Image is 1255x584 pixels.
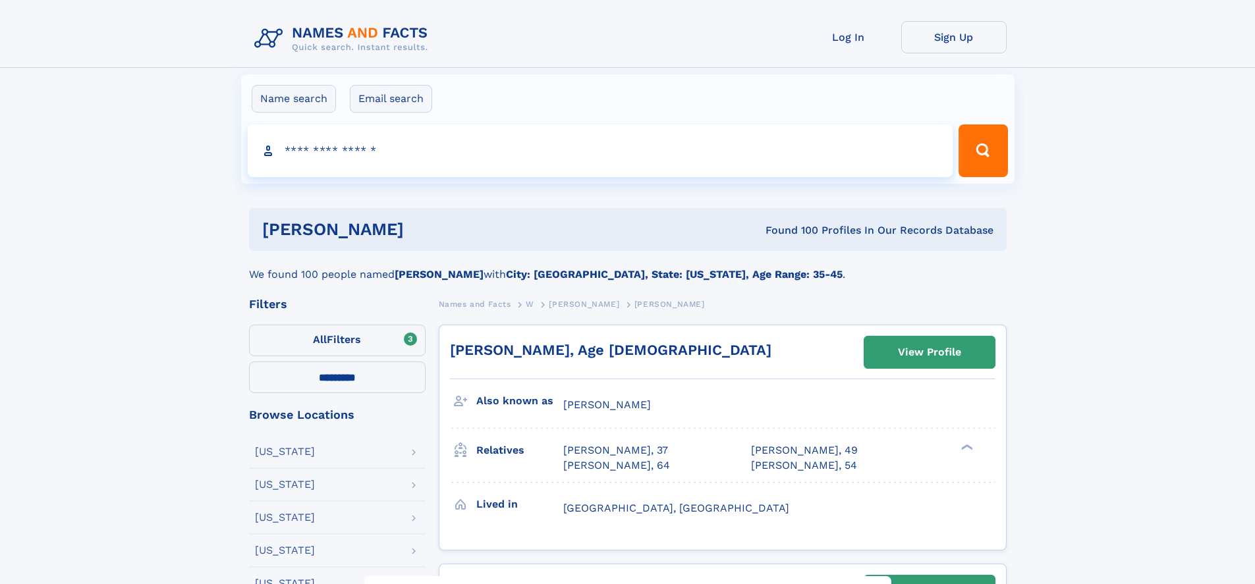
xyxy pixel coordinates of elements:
[350,85,432,113] label: Email search
[563,458,670,473] a: [PERSON_NAME], 64
[526,296,534,312] a: W
[476,439,563,462] h3: Relatives
[255,479,315,490] div: [US_STATE]
[249,251,1007,282] div: We found 100 people named with .
[526,300,534,309] span: W
[898,337,961,367] div: View Profile
[506,268,843,280] b: City: [GEOGRAPHIC_DATA], State: [US_STATE], Age Range: 35-45
[476,493,563,516] h3: Lived in
[634,300,705,309] span: [PERSON_NAME]
[395,268,484,280] b: [PERSON_NAME]
[549,296,619,312] a: [PERSON_NAME]
[262,221,585,238] h1: [PERSON_NAME]
[249,298,426,310] div: Filters
[476,390,563,412] h3: Also known as
[313,333,327,346] span: All
[255,512,315,523] div: [US_STATE]
[255,545,315,556] div: [US_STATE]
[584,223,993,238] div: Found 100 Profiles In Our Records Database
[751,443,858,458] a: [PERSON_NAME], 49
[252,85,336,113] label: Name search
[249,325,426,356] label: Filters
[563,502,789,514] span: [GEOGRAPHIC_DATA], [GEOGRAPHIC_DATA]
[959,124,1007,177] button: Search Button
[248,124,953,177] input: search input
[796,21,901,53] a: Log In
[255,446,315,457] div: [US_STATE]
[901,21,1007,53] a: Sign Up
[563,443,668,458] a: [PERSON_NAME], 37
[249,409,426,421] div: Browse Locations
[563,398,651,411] span: [PERSON_NAME]
[439,296,511,312] a: Names and Facts
[249,21,439,57] img: Logo Names and Facts
[958,443,974,452] div: ❯
[864,336,995,368] a: View Profile
[549,300,619,309] span: [PERSON_NAME]
[751,458,857,473] a: [PERSON_NAME], 54
[450,342,771,358] a: [PERSON_NAME], Age [DEMOGRAPHIC_DATA]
